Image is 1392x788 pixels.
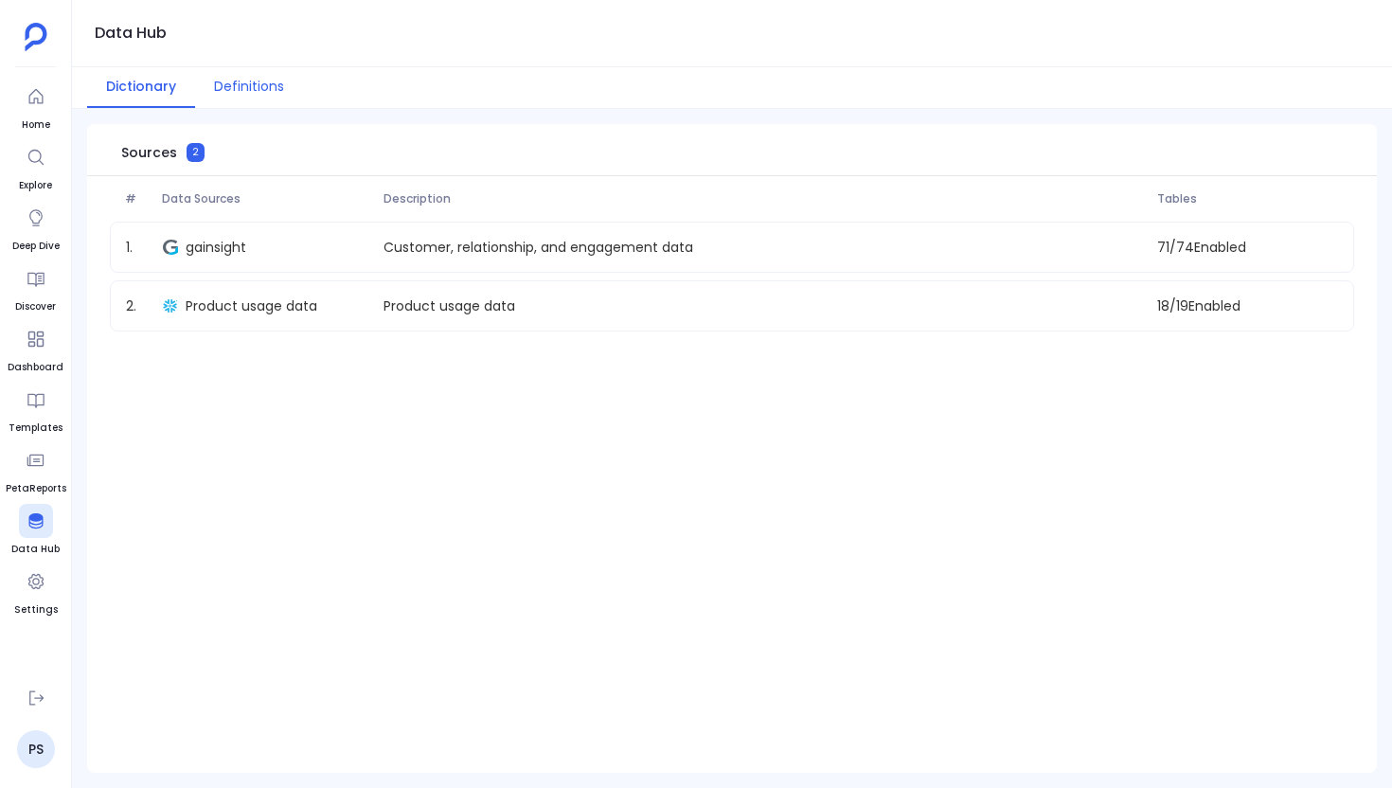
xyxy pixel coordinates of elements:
[9,421,62,436] span: Templates
[118,296,155,316] span: 2 .
[187,143,205,162] span: 2
[118,238,155,258] span: 1 .
[376,191,1151,206] span: Description
[87,67,195,108] button: Dictionary
[19,117,53,133] span: Home
[8,322,63,375] a: Dashboard
[12,201,60,254] a: Deep Dive
[19,140,53,193] a: Explore
[25,23,47,51] img: petavue logo
[19,80,53,133] a: Home
[15,261,56,314] a: Discover
[376,296,523,316] p: Product usage data
[1150,238,1346,258] span: 71 / 74 Enabled
[15,299,56,314] span: Discover
[11,504,60,557] a: Data Hub
[6,443,66,496] a: PetaReports
[117,191,154,206] span: #
[8,360,63,375] span: Dashboard
[14,602,58,618] span: Settings
[121,143,177,162] span: Sources
[12,239,60,254] span: Deep Dive
[1150,191,1347,206] span: Tables
[154,191,376,206] span: Data Sources
[14,564,58,618] a: Settings
[17,730,55,768] a: PS
[186,296,317,315] span: Product usage data
[11,542,60,557] span: Data Hub
[95,20,167,46] h1: Data Hub
[1150,296,1346,316] span: 18 / 19 Enabled
[195,67,303,108] button: Definitions
[6,481,66,496] span: PetaReports
[376,238,701,258] p: Customer, relationship, and engagement data
[9,383,62,436] a: Templates
[19,178,53,193] span: Explore
[186,238,246,257] span: gainsight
